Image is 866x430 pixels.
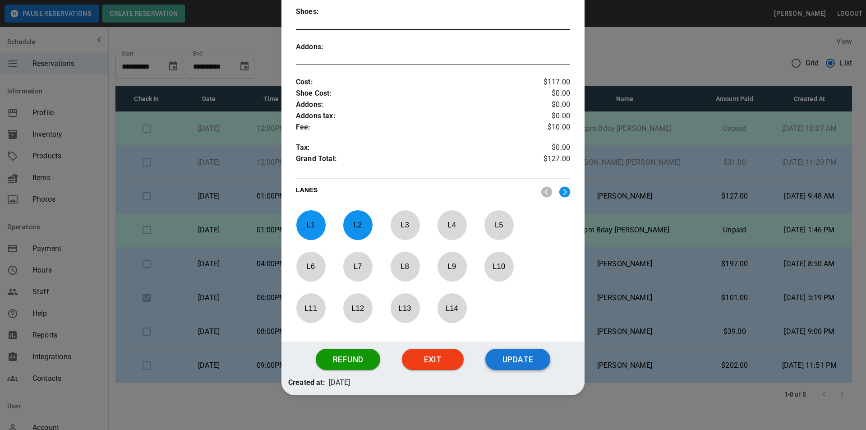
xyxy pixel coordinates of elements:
p: L 1 [296,214,326,236]
p: L 13 [390,297,420,319]
p: Fee : [296,122,525,133]
p: $0.00 [525,88,570,99]
p: Addons tax : [296,111,525,122]
p: $0.00 [525,111,570,122]
p: L 4 [437,214,467,236]
p: L 2 [343,214,373,236]
p: L 14 [437,297,467,319]
p: $10.00 [525,122,570,133]
p: Addons : [296,42,364,53]
p: Cost : [296,77,525,88]
img: right.svg [559,186,570,198]
p: L 5 [484,214,514,236]
button: Refund [316,349,380,370]
button: Update [485,349,550,370]
p: LANES [296,185,534,198]
p: [DATE] [329,377,350,388]
p: Grand Total : [296,153,525,167]
p: Addons : [296,99,525,111]
p: Tax : [296,142,525,153]
p: L 12 [343,297,373,319]
button: Exit [402,349,464,370]
p: $0.00 [525,99,570,111]
p: L 11 [296,297,326,319]
p: L 8 [390,256,420,277]
p: Shoes : [296,6,364,18]
p: L 9 [437,256,467,277]
p: Shoe Cost : [296,88,525,99]
img: nav_left.svg [541,186,552,198]
p: L 7 [343,256,373,277]
p: Created at: [288,377,325,388]
p: $0.00 [525,142,570,153]
p: $117.00 [525,77,570,88]
p: $127.00 [525,153,570,167]
p: L 10 [484,256,514,277]
p: L 3 [390,214,420,236]
p: L 6 [296,256,326,277]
